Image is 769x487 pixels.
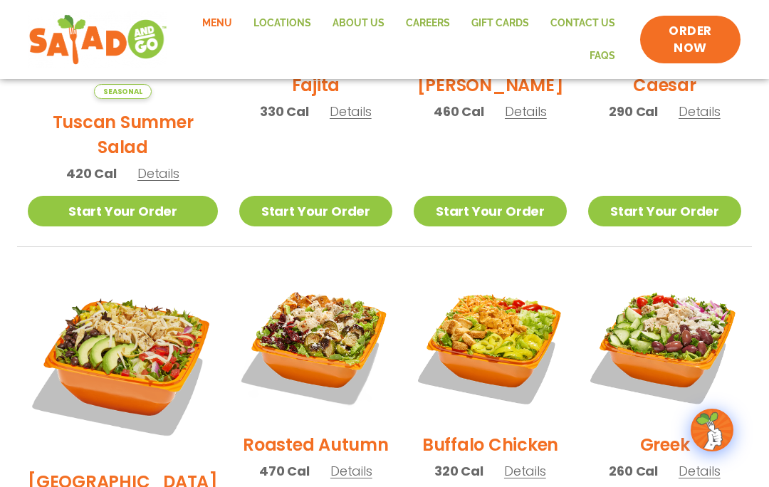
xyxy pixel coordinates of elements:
img: Product photo for Roasted Autumn Salad [239,268,392,421]
span: ORDER NOW [654,23,726,57]
span: 330 Cal [260,102,309,121]
span: 290 Cal [609,102,658,121]
a: Start Your Order [239,196,392,226]
span: 470 Cal [259,461,310,481]
h2: Roasted Autumn [243,432,389,457]
h2: Tuscan Summer Salad [28,110,218,159]
span: Details [679,103,721,120]
span: Details [504,462,546,480]
img: new-SAG-logo-768×292 [28,11,167,68]
span: Details [330,462,372,480]
span: 420 Cal [66,164,117,183]
a: ORDER NOW [640,16,741,64]
a: GIFT CARDS [461,7,540,40]
span: Details [505,103,547,120]
h2: Greek [640,432,690,457]
span: Details [679,462,721,480]
span: 320 Cal [434,461,483,481]
span: 260 Cal [609,461,658,481]
a: About Us [322,7,395,40]
span: Details [137,164,179,182]
img: Product photo for BBQ Ranch Salad [28,268,218,459]
a: Start Your Order [414,196,567,226]
a: FAQs [579,40,626,73]
a: Careers [395,7,461,40]
nav: Menu [182,7,627,72]
span: Details [330,103,372,120]
span: 460 Cal [434,102,484,121]
h2: Fajita [292,73,340,98]
h2: Caesar [633,73,696,98]
span: Seasonal [94,84,152,99]
img: wpChatIcon [692,410,732,450]
a: Menu [192,7,243,40]
h2: Buffalo Chicken [422,432,558,457]
a: Contact Us [540,7,626,40]
a: Locations [243,7,322,40]
a: Start Your Order [28,196,218,226]
a: Start Your Order [588,196,741,226]
img: Product photo for Greek Salad [588,268,741,421]
h2: [PERSON_NAME] [417,73,564,98]
img: Product photo for Buffalo Chicken Salad [414,268,567,421]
